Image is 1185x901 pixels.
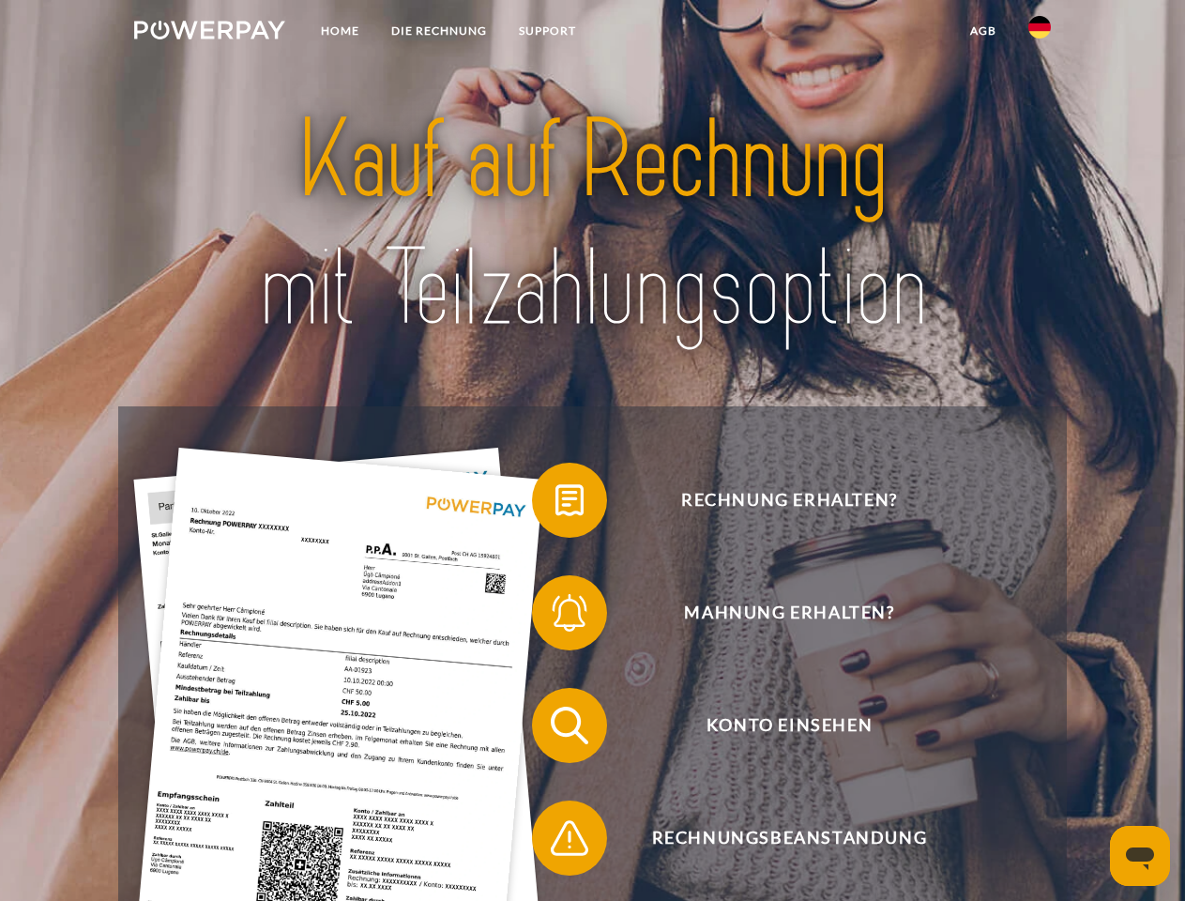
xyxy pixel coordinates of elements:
iframe: Schaltfläche zum Öffnen des Messaging-Fensters [1110,826,1170,886]
button: Mahnung erhalten? [532,575,1020,650]
img: title-powerpay_de.svg [179,90,1006,359]
a: DIE RECHNUNG [375,14,503,48]
span: Konto einsehen [559,688,1019,763]
a: Home [305,14,375,48]
img: qb_bell.svg [546,589,593,636]
a: agb [954,14,1012,48]
span: Rechnung erhalten? [559,463,1019,538]
button: Rechnungsbeanstandung [532,801,1020,876]
img: de [1028,16,1051,38]
img: logo-powerpay-white.svg [134,21,285,39]
span: Mahnung erhalten? [559,575,1019,650]
img: qb_search.svg [546,702,593,749]
button: Rechnung erhalten? [532,463,1020,538]
span: Rechnungsbeanstandung [559,801,1019,876]
img: qb_warning.svg [546,815,593,862]
button: Konto einsehen [532,688,1020,763]
img: qb_bill.svg [546,477,593,524]
a: SUPPORT [503,14,592,48]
